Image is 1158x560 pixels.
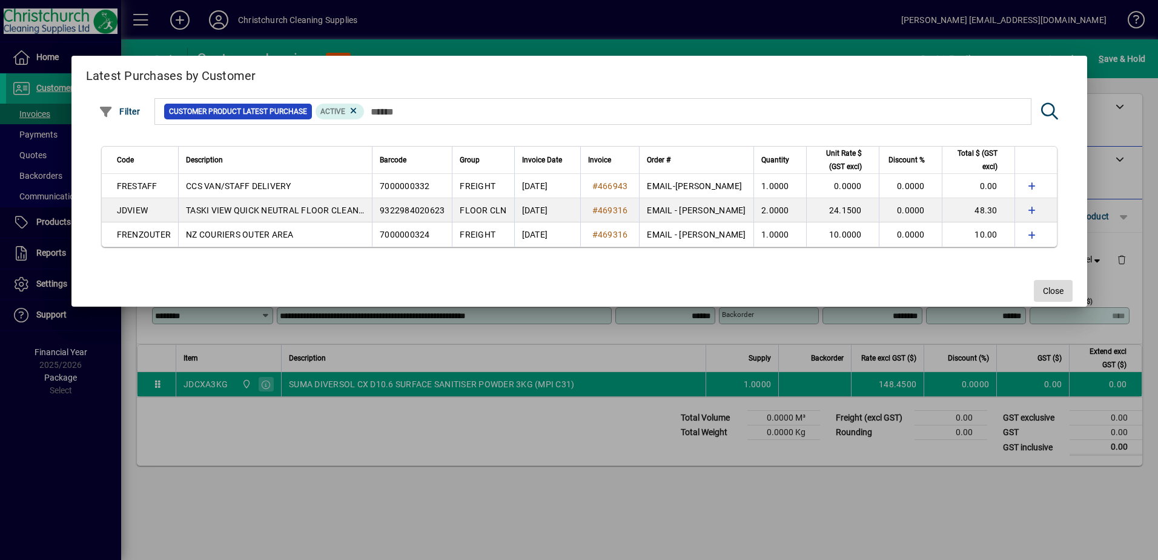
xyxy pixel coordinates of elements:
[588,153,611,167] span: Invoice
[1034,280,1073,302] button: Close
[814,147,862,173] span: Unit Rate $ (GST excl)
[186,153,365,167] div: Description
[806,198,879,222] td: 24.1500
[460,153,480,167] span: Group
[186,230,294,239] span: NZ COURIERS OUTER AREA
[380,153,406,167] span: Barcode
[592,230,598,239] span: #
[117,230,171,239] span: FRENZOUTER
[514,198,580,222] td: [DATE]
[647,153,670,167] span: Order #
[950,147,1008,173] div: Total $ (GST excl)
[71,56,1087,91] h2: Latest Purchases by Customer
[96,101,144,122] button: Filter
[879,222,942,247] td: 0.0000
[320,107,345,116] span: Active
[460,153,506,167] div: Group
[753,222,806,247] td: 1.0000
[186,205,423,215] span: TASKI VIEW QUICK NEUTRAL FLOOR CLEANER 5L (MPI C32)
[380,230,430,239] span: 7000000324
[647,153,746,167] div: Order #
[879,174,942,198] td: 0.0000
[588,153,632,167] div: Invoice
[806,222,879,247] td: 10.0000
[879,198,942,222] td: 0.0000
[380,153,445,167] div: Barcode
[761,153,789,167] span: Quantity
[598,230,628,239] span: 469316
[460,230,495,239] span: FREIGHT
[588,228,632,241] a: #469316
[316,104,364,119] mat-chip: Product Activation Status: Active
[888,153,925,167] span: Discount %
[522,153,573,167] div: Invoice Date
[753,174,806,198] td: 1.0000
[99,107,141,116] span: Filter
[588,204,632,217] a: #469316
[186,181,291,191] span: CCS VAN/STAFF DELIVERY
[598,181,628,191] span: 466943
[806,174,879,198] td: 0.0000
[753,198,806,222] td: 2.0000
[514,174,580,198] td: [DATE]
[639,198,753,222] td: EMAIL - [PERSON_NAME]
[598,205,628,215] span: 469316
[950,147,998,173] span: Total $ (GST excl)
[887,153,936,167] div: Discount %
[460,181,495,191] span: FREIGHT
[761,153,800,167] div: Quantity
[186,153,223,167] span: Description
[380,181,430,191] span: 7000000332
[942,198,1014,222] td: 48.30
[588,179,632,193] a: #466943
[169,105,307,118] span: Customer Product Latest Purchase
[639,174,753,198] td: EMAIL-[PERSON_NAME]
[460,205,506,215] span: FLOOR CLN
[117,153,134,167] span: Code
[117,205,148,215] span: JDVIEW
[514,222,580,247] td: [DATE]
[942,222,1014,247] td: 10.00
[592,205,598,215] span: #
[639,222,753,247] td: EMAIL - [PERSON_NAME]
[592,181,598,191] span: #
[1043,285,1064,298] span: Close
[117,181,157,191] span: FRESTAFF
[814,147,873,173] div: Unit Rate $ (GST excl)
[380,205,445,215] span: 9322984020623
[522,153,562,167] span: Invoice Date
[117,153,171,167] div: Code
[942,174,1014,198] td: 0.00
